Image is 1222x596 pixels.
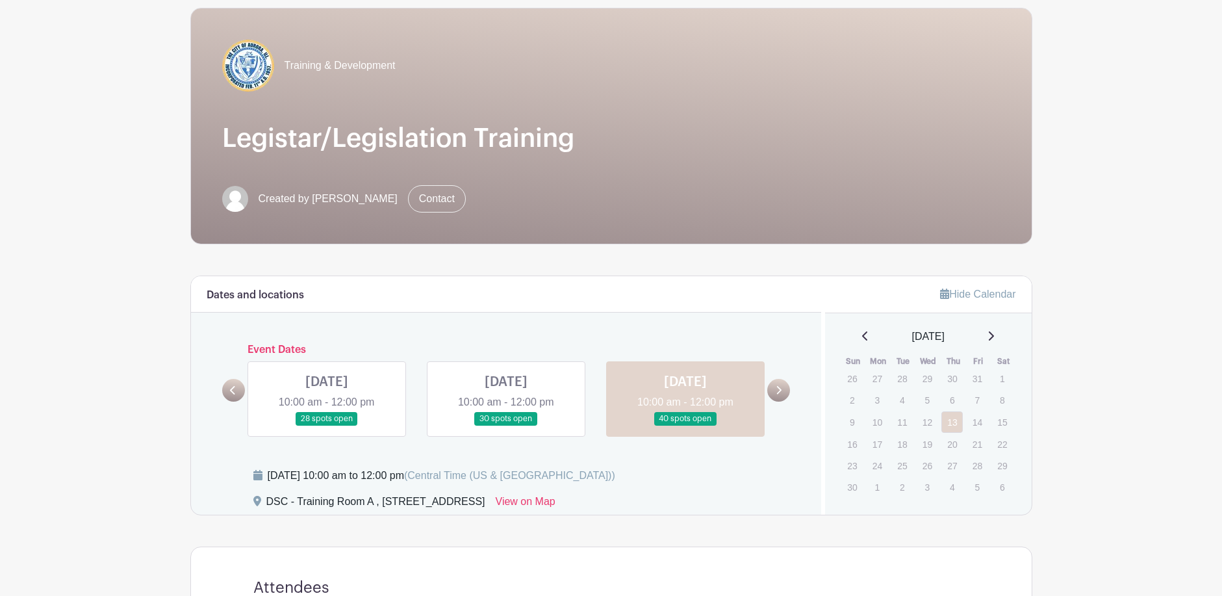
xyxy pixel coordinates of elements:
[991,390,1013,410] p: 8
[916,355,941,368] th: Wed
[841,412,863,432] p: 9
[866,355,891,368] th: Mon
[941,390,963,410] p: 6
[967,369,988,389] p: 31
[917,456,938,476] p: 26
[891,412,913,432] p: 11
[941,411,963,433] a: 13
[404,470,615,481] span: (Central Time (US & [GEOGRAPHIC_DATA]))
[991,477,1013,497] p: 6
[841,355,866,368] th: Sun
[867,477,888,497] p: 1
[867,369,888,389] p: 27
[941,434,963,454] p: 20
[891,369,913,389] p: 28
[207,289,304,302] h6: Dates and locations
[912,329,945,344] span: [DATE]
[222,123,1000,154] h1: Legistar/Legislation Training
[967,456,988,476] p: 28
[841,369,863,389] p: 26
[967,390,988,410] p: 7
[891,477,913,497] p: 2
[867,434,888,454] p: 17
[285,58,396,73] span: Training & Development
[841,456,863,476] p: 23
[841,390,863,410] p: 2
[222,186,248,212] img: default-ce2991bfa6775e67f084385cd625a349d9dcbb7a52a09fb2fda1e96e2d18dcdb.png
[222,40,274,92] img: COA%20logo%20(2).jpg
[991,369,1013,389] p: 1
[891,434,913,454] p: 18
[891,390,913,410] p: 4
[941,456,963,476] p: 27
[917,390,938,410] p: 5
[991,456,1013,476] p: 29
[967,412,988,432] p: 14
[917,434,938,454] p: 19
[496,494,555,515] a: View on Map
[891,355,916,368] th: Tue
[891,456,913,476] p: 25
[259,191,398,207] span: Created by [PERSON_NAME]
[917,477,938,497] p: 3
[408,185,466,213] a: Contact
[245,344,768,356] h6: Event Dates
[966,355,991,368] th: Fri
[991,355,1016,368] th: Sat
[991,412,1013,432] p: 15
[967,434,988,454] p: 21
[941,369,963,389] p: 30
[941,355,966,368] th: Thu
[867,390,888,410] p: 3
[940,289,1015,300] a: Hide Calendar
[917,369,938,389] p: 29
[941,477,963,497] p: 4
[841,477,863,497] p: 30
[917,412,938,432] p: 12
[991,434,1013,454] p: 22
[266,494,485,515] div: DSC - Training Room A , [STREET_ADDRESS]
[867,412,888,432] p: 10
[841,434,863,454] p: 16
[867,456,888,476] p: 24
[967,477,988,497] p: 5
[268,468,615,484] div: [DATE] 10:00 am to 12:00 pm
